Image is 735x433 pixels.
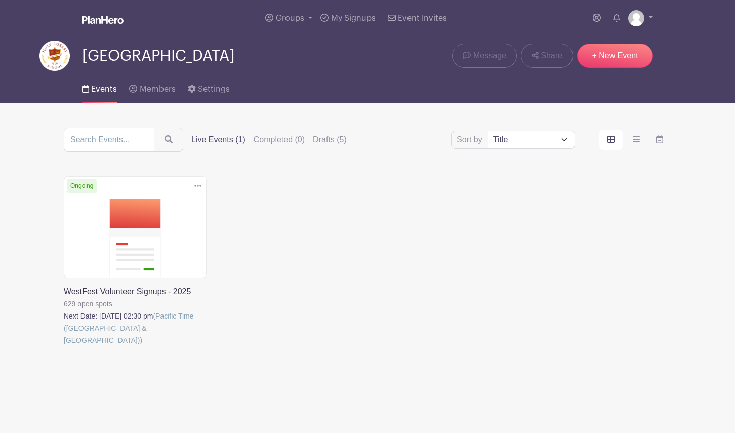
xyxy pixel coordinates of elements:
img: logo_white-6c42ec7e38ccf1d336a20a19083b03d10ae64f83f12c07503d8b9e83406b4c7d.svg [82,16,124,24]
span: Groups [276,14,304,22]
a: Members [129,71,175,103]
span: [GEOGRAPHIC_DATA] [82,48,235,64]
a: + New Event [577,44,653,68]
span: Events [91,85,117,93]
span: My Signups [331,14,376,22]
a: Share [521,44,573,68]
span: Event Invites [398,14,447,22]
label: Live Events (1) [191,134,246,146]
a: Settings [188,71,230,103]
div: filters [191,134,347,146]
span: Settings [198,85,230,93]
label: Completed (0) [254,134,305,146]
a: Message [452,44,516,68]
label: Drafts (5) [313,134,347,146]
label: Sort by [457,134,485,146]
span: Members [140,85,176,93]
span: Message [473,50,506,62]
img: hr-logo-circle.png [39,41,70,71]
a: Events [82,71,117,103]
img: default-ce2991bfa6775e67f084385cd625a349d9dcbb7a52a09fb2fda1e96e2d18dcdb.png [628,10,644,26]
input: Search Events... [64,128,154,152]
span: Share [541,50,562,62]
div: order and view [599,130,671,150]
